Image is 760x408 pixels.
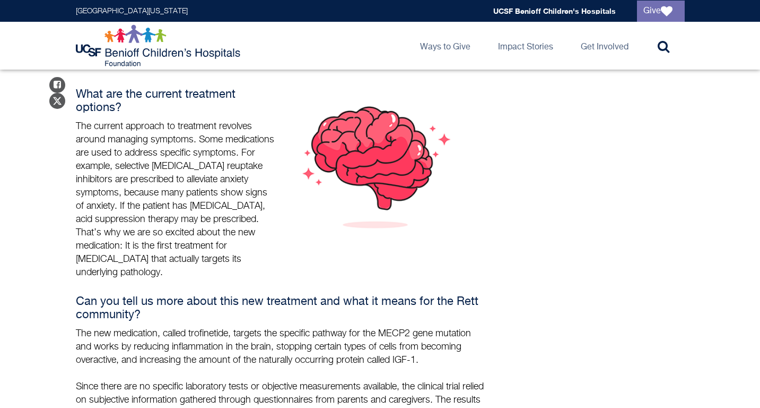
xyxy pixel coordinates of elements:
[412,22,479,70] a: Ways to Give
[76,7,188,15] a: [GEOGRAPHIC_DATA][US_STATE]
[76,88,275,115] h4: What are the current treatment options?
[76,120,275,279] p: The current approach to treatment revolves around managing symptoms. Some medications are used to...
[637,1,685,22] a: Give
[490,22,562,70] a: Impact Stories
[76,24,243,67] img: Logo for UCSF Benioff Children's Hospitals Foundation
[76,327,484,367] p: The new medication, called trofinetide, targets the specific pathway for the MECP2 gene mutation ...
[76,295,484,322] h4: Can you tell us more about this new treatment and what it means for the Rett community?
[285,86,466,232] img: Rett Syndrome
[493,6,616,15] a: UCSF Benioff Children's Hospitals
[572,22,637,70] a: Get Involved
